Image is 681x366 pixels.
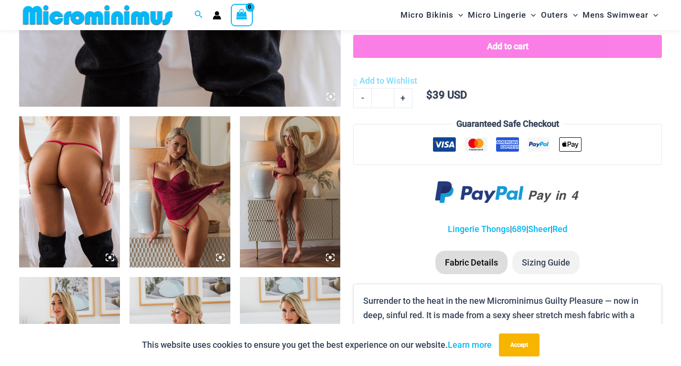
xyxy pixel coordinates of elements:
[580,3,660,27] a: Mens SwimwearMenu ToggleMenu Toggle
[353,88,371,108] a: -
[453,117,563,131] legend: Guaranteed Safe Checkout
[541,3,568,27] span: Outers
[353,222,662,236] p: | | |
[468,3,526,27] span: Micro Lingerie
[195,9,203,21] a: Search icon link
[583,3,649,27] span: Mens Swimwear
[397,1,662,29] nav: Site Navigation
[526,3,536,27] span: Menu Toggle
[465,3,538,27] a: Micro LingerieMenu ToggleMenu Toggle
[512,224,526,234] a: 689
[448,224,510,234] a: Lingerie Thongs
[394,88,412,108] a: +
[435,251,508,275] li: Fabric Details
[400,3,454,27] span: Micro Bikinis
[426,89,432,101] span: $
[359,76,417,86] span: Add to Wishlist
[649,3,658,27] span: Menu Toggle
[528,224,551,234] a: Sheer
[363,294,652,336] p: Surrender to the heat in the new Microminimus Guilty Pleasure — now in deep, sinful red. It is ma...
[371,88,394,108] input: Product quantity
[448,340,492,350] a: Learn more
[568,3,578,27] span: Menu Toggle
[552,224,567,234] a: Red
[130,116,230,267] img: Guilty Pleasures Red 1260 Slip 689 Micro
[19,4,176,26] img: MM SHOP LOGO FLAT
[499,333,540,356] button: Accept
[539,3,580,27] a: OutersMenu ToggleMenu Toggle
[142,338,492,352] p: This website uses cookies to ensure you get the best experience on our website.
[398,3,465,27] a: Micro BikinisMenu ToggleMenu Toggle
[231,4,253,26] a: View Shopping Cart, empty
[213,11,221,20] a: Account icon link
[454,3,463,27] span: Menu Toggle
[353,35,662,58] button: Add to cart
[512,251,580,275] li: Sizing Guide
[353,74,417,88] a: Add to Wishlist
[19,116,120,267] img: Guilty Pleasures Red 689 Micro
[426,89,467,101] bdi: 39 USD
[240,116,341,267] img: Guilty Pleasures Red 1260 Slip 689 Micro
